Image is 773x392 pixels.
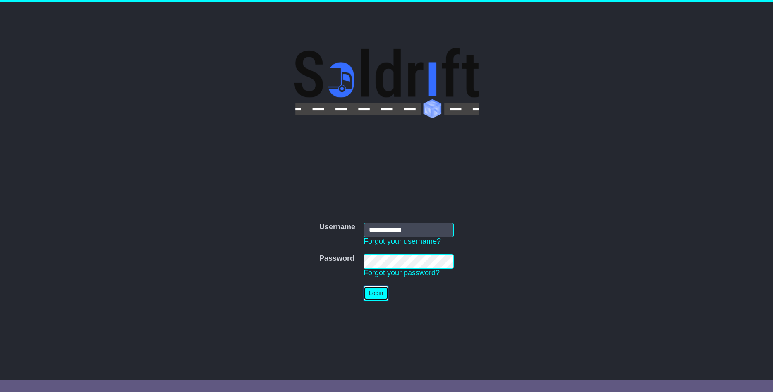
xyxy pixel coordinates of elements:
[319,254,354,263] label: Password
[364,237,441,245] a: Forgot your username?
[364,286,388,301] button: Login
[294,48,479,118] img: Soldrift Pty Ltd
[319,223,355,232] label: Username
[364,269,440,277] a: Forgot your password?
